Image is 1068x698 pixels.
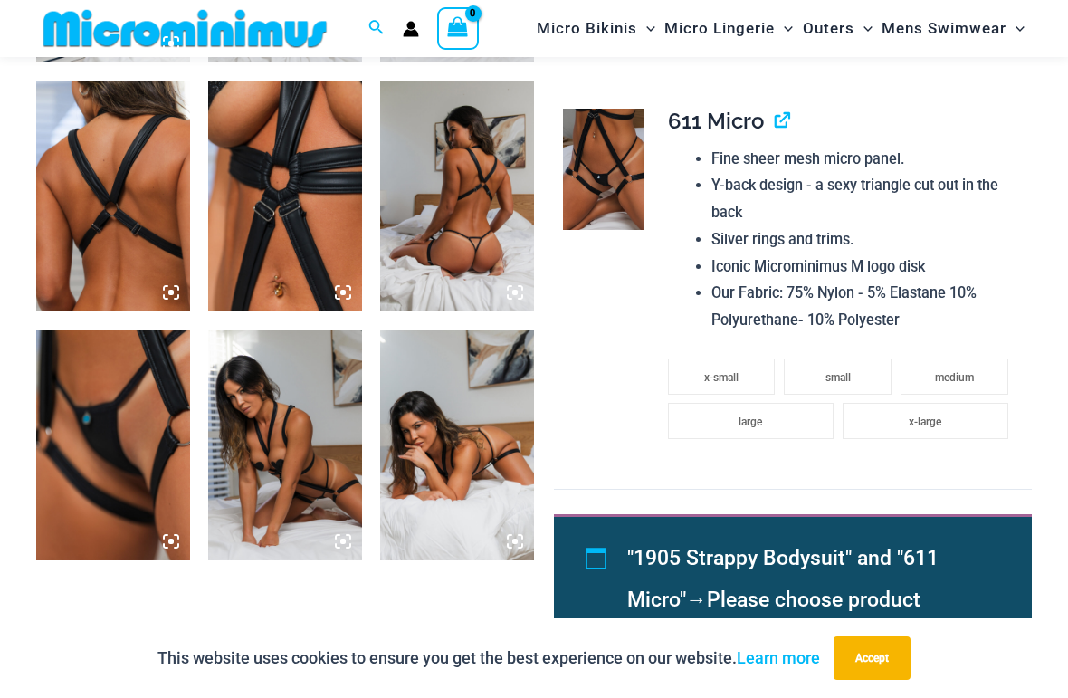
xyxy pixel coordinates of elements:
img: Truth or Dare Black 1905 Bodysuit 611 Micro [380,81,534,311]
span: Menu Toggle [854,5,873,52]
img: Truth or Dare Black 1905 Bodysuit 611 Micro [36,330,190,560]
li: small [784,359,892,395]
span: "1905 Strappy Bodysuit" and "611 Micro" [627,546,939,612]
a: OutersMenu ToggleMenu Toggle [798,5,877,52]
li: Y-back design - a sexy triangle cut out in the back [711,172,1017,225]
p: This website uses cookies to ensure you get the best experience on our website. [157,645,820,672]
a: View Shopping Cart, empty [437,7,479,49]
img: Truth or Dare Black 1905 Bodysuit 611 Micro [208,330,362,560]
button: Accept [834,636,911,680]
li: medium [901,359,1008,395]
a: Search icon link [368,17,385,40]
li: x-large [843,403,1008,439]
img: Truth Or Dare Black Micro 02 [563,109,644,230]
li: Our Fabric: 75% Nylon - 5% Elastane 10% Polyurethane- 10% Polyester [711,280,1017,333]
img: Truth or Dare Black 1905 Bodysuit [36,81,190,311]
span: small [825,371,851,384]
a: Mens SwimwearMenu ToggleMenu Toggle [877,5,1029,52]
span: 611 Micro [668,108,764,134]
span: Outers [803,5,854,52]
span: Menu Toggle [637,5,655,52]
img: Truth or Dare Black 1905 Bodysuit 611 Micro [380,330,534,560]
span: Please choose product options. [627,588,920,654]
img: MM SHOP LOGO FLAT [36,8,334,49]
span: Micro Bikinis [537,5,637,52]
span: x-large [909,416,941,428]
li: Silver rings and trims. [711,226,1017,253]
a: Micro BikinisMenu ToggleMenu Toggle [532,5,660,52]
a: Micro LingerieMenu ToggleMenu Toggle [660,5,797,52]
span: x-small [704,371,739,384]
span: Menu Toggle [1006,5,1025,52]
nav: Site Navigation [529,3,1032,54]
li: large [668,403,834,439]
li: → [627,538,991,663]
span: Menu Toggle [775,5,793,52]
span: medium [935,371,974,384]
span: Micro Lingerie [664,5,775,52]
a: Account icon link [403,21,419,37]
li: x-small [668,359,776,395]
li: Iconic Microminimus M logo disk [711,253,1017,281]
img: Truth or Dare Black 1905 Bodysuit [208,81,362,311]
span: large [739,416,762,428]
a: Learn more [737,648,820,667]
li: Fine sheer mesh micro panel. [711,146,1017,173]
span: Mens Swimwear [882,5,1006,52]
